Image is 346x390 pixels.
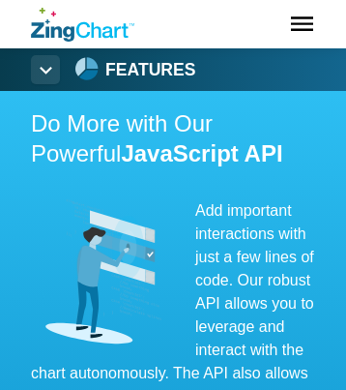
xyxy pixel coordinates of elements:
h1: Do More with Our Powerful [31,108,315,168]
img: Interactivity Image [31,199,176,345]
strong: JavaScript API [121,140,282,166]
a: Features [75,55,196,84]
a: ZingChart Logo. Click to return to the homepage [31,8,134,42]
strong: Features [105,62,196,79]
